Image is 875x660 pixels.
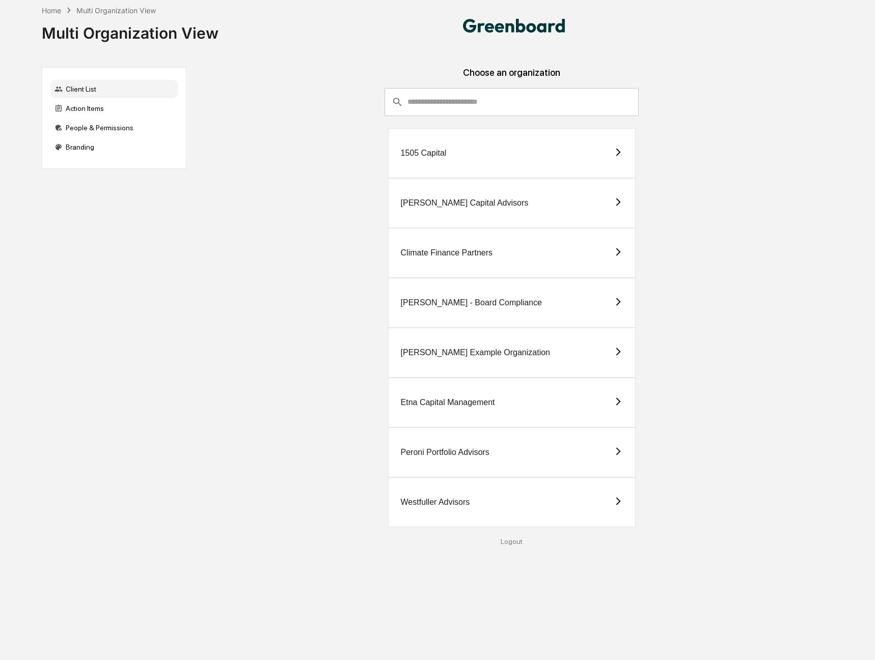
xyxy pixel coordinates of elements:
div: People & Permissions [50,119,178,137]
div: Multi Organization View [76,6,156,15]
div: [PERSON_NAME] Example Organization [401,348,550,357]
div: Multi Organization View [42,16,218,42]
div: [PERSON_NAME] Capital Advisors [401,198,529,208]
div: consultant-dashboard__filter-organizations-search-bar [385,88,638,116]
div: Client List [50,80,178,98]
div: Peroni Portfolio Advisors [401,448,489,457]
div: Action Items [50,99,178,118]
div: [PERSON_NAME] - Board Compliance [401,298,542,307]
div: Climate Finance Partners [401,248,493,257]
div: Etna Capital Management [401,398,495,407]
div: Westfuller Advisors [401,498,470,507]
div: Branding [50,138,178,156]
div: Home [42,6,61,15]
div: Logout [195,537,829,546]
div: Choose an organization [195,67,829,88]
div: 1505 Capital [401,149,447,158]
img: Dziura Compliance Consulting, LLC [463,19,565,33]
